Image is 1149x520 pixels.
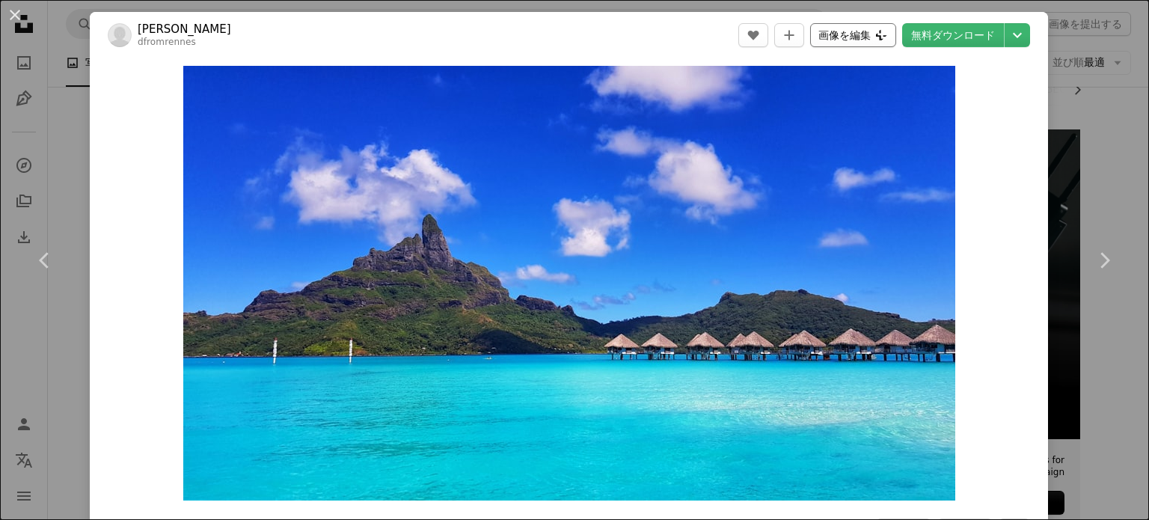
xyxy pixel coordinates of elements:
a: dfromrennes [138,37,196,47]
a: [PERSON_NAME] [138,22,231,37]
button: 画像を編集 [810,23,896,47]
a: 無料ダウンロード [902,23,1004,47]
a: 次へ [1059,189,1149,332]
button: ダウンロードサイズを選択してください [1005,23,1030,47]
img: Damien Chaudetのプロフィールを見る [108,23,132,47]
img: 昼間の青空の下、水辺の緑の山 [183,66,955,501]
button: いいね！ [738,23,768,47]
button: この画像でズームインする [183,66,955,501]
button: コレクションに追加する [774,23,804,47]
